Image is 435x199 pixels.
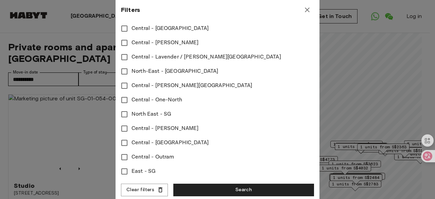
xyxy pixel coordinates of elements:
span: Central - Outram [132,153,174,161]
span: Central - One-North [132,96,182,104]
span: Central - [GEOGRAPHIC_DATA] [132,139,209,147]
span: Central - [PERSON_NAME][GEOGRAPHIC_DATA] [132,82,252,90]
span: Filters [121,6,140,14]
span: Central - Lavender / [PERSON_NAME][GEOGRAPHIC_DATA] [132,53,281,61]
span: North East - SG [132,110,171,118]
span: Central - [GEOGRAPHIC_DATA] [132,24,209,33]
span: Central - [PERSON_NAME] [132,39,198,47]
button: Search [173,184,314,196]
span: Central - [PERSON_NAME] [132,125,198,133]
button: Clear filters [121,184,168,196]
span: East - SG [132,167,155,176]
span: North-East - [GEOGRAPHIC_DATA] [132,67,219,76]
